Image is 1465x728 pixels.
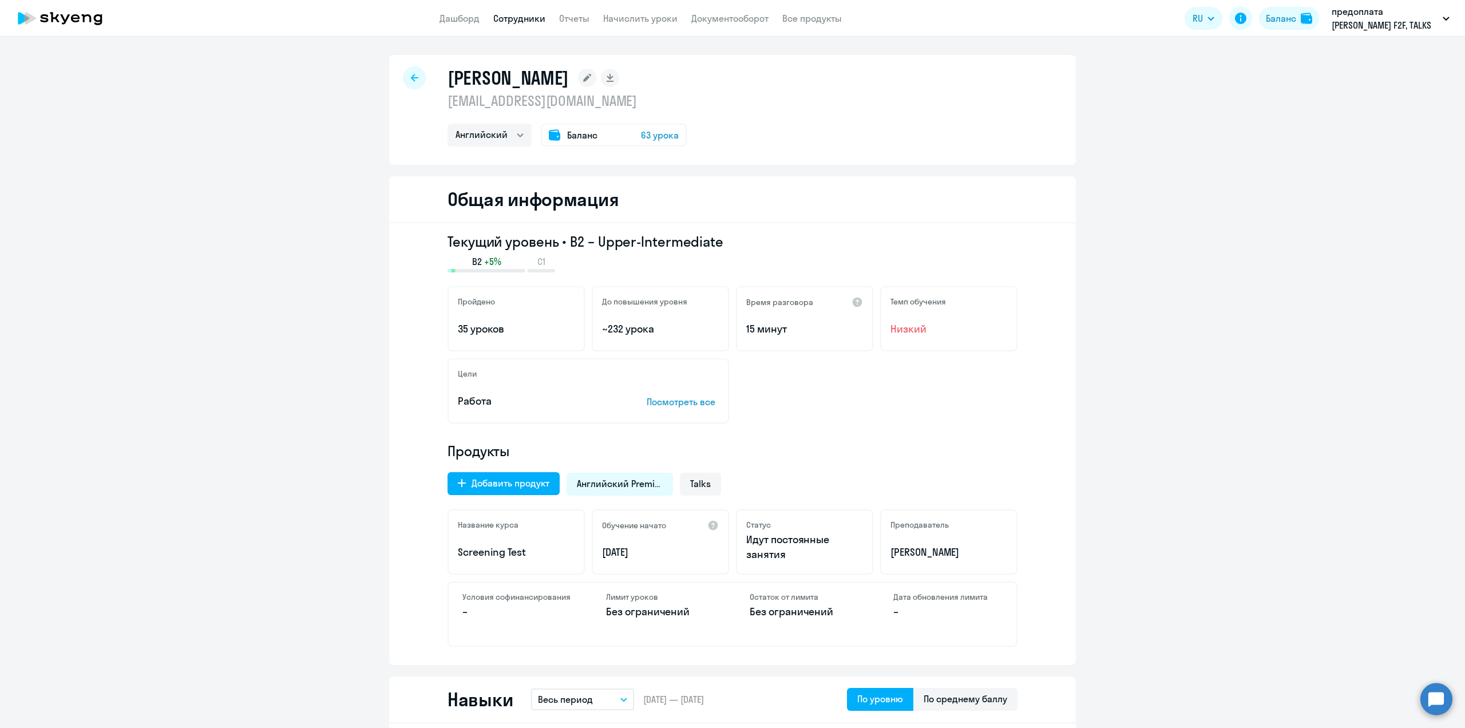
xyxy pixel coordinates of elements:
[458,369,477,379] h5: Цели
[890,545,1007,560] p: [PERSON_NAME]
[602,520,666,531] h5: Обучение начато
[559,13,589,24] a: Отчеты
[746,297,813,307] h5: Время разговора
[472,476,549,490] div: Добавить продукт
[448,688,513,711] h2: Навыки
[448,66,569,89] h1: [PERSON_NAME]
[606,592,715,602] h4: Лимит уроков
[890,322,1007,337] span: Низкий
[458,394,611,409] p: Работа
[1332,5,1438,32] p: предоплата [PERSON_NAME] F2F, TALKS [DATE]-[DATE], НЛМК, ПАО
[577,477,663,490] span: Английский Premium
[647,395,719,409] p: Посмотреть все
[448,472,560,495] button: Добавить продукт
[746,532,863,562] p: Идут постоянные занятия
[448,188,619,211] h2: Общая информация
[537,255,545,268] span: C1
[448,92,687,110] p: [EMAIL_ADDRESS][DOMAIN_NAME]
[1266,11,1296,25] div: Баланс
[750,604,859,619] p: Без ограничений
[890,296,946,307] h5: Темп обучения
[890,520,949,530] h5: Преподаватель
[1326,5,1455,32] button: предоплата [PERSON_NAME] F2F, TALKS [DATE]-[DATE], НЛМК, ПАО
[448,232,1017,251] h3: Текущий уровень • B2 – Upper-Intermediate
[691,13,769,24] a: Документооборот
[690,477,711,490] span: Talks
[462,592,572,602] h4: Условия софинансирования
[458,296,495,307] h5: Пройдено
[1193,11,1203,25] span: RU
[493,13,545,24] a: Сотрудники
[439,13,480,24] a: Дашборд
[782,13,842,24] a: Все продукты
[857,692,903,706] div: По уровню
[602,545,719,560] p: [DATE]
[602,296,687,307] h5: До повышения уровня
[458,520,518,530] h5: Название курса
[746,520,771,530] h5: Статус
[1301,13,1312,24] img: balance
[1185,7,1222,30] button: RU
[893,592,1003,602] h4: Дата обновления лимита
[462,604,572,619] p: –
[538,693,593,706] p: Весь период
[746,322,863,337] p: 15 минут
[448,442,1017,460] h4: Продукты
[924,692,1007,706] div: По среднему баллу
[750,592,859,602] h4: Остаток от лимита
[602,322,719,337] p: ~232 урока
[472,255,482,268] span: B2
[458,322,575,337] p: 35 уроков
[606,604,715,619] p: Без ограничений
[893,604,1003,619] p: –
[484,255,501,268] span: +5%
[531,689,634,710] button: Весь период
[643,693,704,706] span: [DATE] — [DATE]
[1259,7,1319,30] button: Балансbalance
[603,13,678,24] a: Начислить уроки
[567,128,597,142] span: Баланс
[641,128,679,142] span: 63 урока
[458,545,575,560] p: Screening Test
